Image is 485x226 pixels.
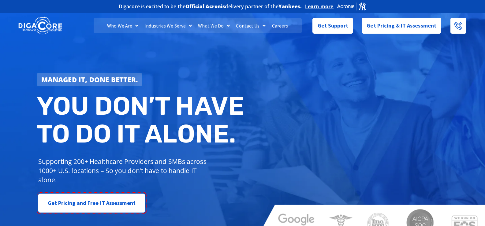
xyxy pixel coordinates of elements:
img: DigaCore Technology Consulting [18,16,62,35]
b: Official Acronis [185,3,225,10]
nav: Menu [94,18,302,33]
a: What We Do [195,18,233,33]
span: Get Pricing and Free IT Assessment [48,197,136,209]
a: Contact Us [233,18,269,33]
strong: Managed IT, done better. [41,75,138,84]
span: Get Pricing & IT Assessment [367,20,436,32]
a: Get Pricing & IT Assessment [362,18,441,34]
span: Get Support [318,20,348,32]
p: Supporting 200+ Healthcare Providers and SMBs across 1000+ U.S. locations – So you don’t have to ... [38,157,209,184]
a: Managed IT, done better. [37,73,143,86]
h2: Digacore is excited to be the delivery partner of the [119,4,302,9]
img: Acronis [337,2,367,11]
b: Yankees. [278,3,302,10]
a: Learn more [305,3,334,9]
a: Who We Are [104,18,141,33]
h2: You don’t have to do IT alone. [37,92,247,148]
a: Get Support [312,18,353,34]
a: Careers [269,18,291,33]
a: Industries We Serve [141,18,195,33]
a: Get Pricing and Free IT Assessment [38,194,145,213]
